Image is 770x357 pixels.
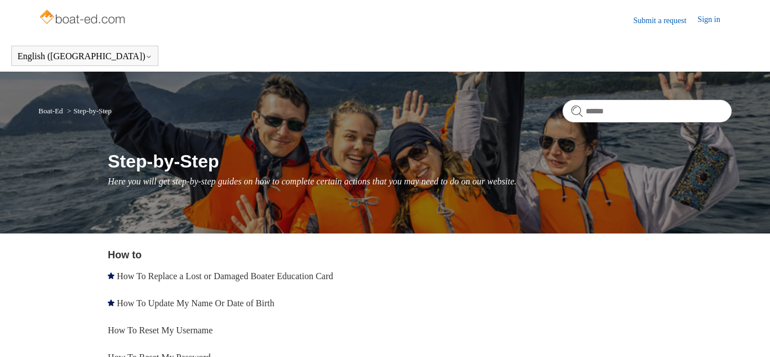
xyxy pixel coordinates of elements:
[563,100,732,122] input: Search
[108,272,114,279] svg: Promoted article
[634,15,698,27] a: Submit a request
[108,299,114,306] svg: Promoted article
[108,148,731,175] h1: Step-by-Step
[108,325,213,335] a: How To Reset My Username
[117,298,274,308] a: How To Update My Name Or Date of Birth
[38,107,63,115] a: Boat-Ed
[117,271,333,281] a: How To Replace a Lost or Damaged Boater Education Card
[17,51,152,61] button: English ([GEOGRAPHIC_DATA])
[108,249,141,261] a: How to
[38,107,65,115] li: Boat-Ed
[698,14,732,27] a: Sign in
[65,107,112,115] li: Step-by-Step
[108,175,731,188] p: Here you will get step-by-step guides on how to complete certain actions that you may need to do ...
[38,7,128,29] img: Boat-Ed Help Center home page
